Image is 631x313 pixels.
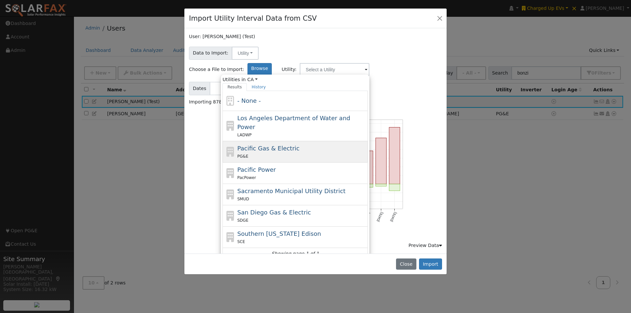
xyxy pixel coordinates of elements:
span: Utilities in [222,76,368,83]
span: Sacramento Municipal Utility District [237,188,345,194]
i: Showing page 1 of 1 [271,250,319,257]
span: Pacific Gas & Electric [237,145,299,152]
rect: onclick="" [389,184,400,191]
rect: onclick="" [376,184,386,187]
text: [DATE] [390,212,397,222]
span: Dates [189,82,210,95]
span: PG&E [237,154,248,159]
input: Select a Utility [300,63,369,76]
h4: Import Utility Interval Data from CSV [189,13,317,24]
label: Browse [247,63,272,76]
span: - None - [237,97,261,104]
a: Results [222,83,247,91]
span: Los Angeles Department of Water and Power [237,115,350,130]
button: Import [419,258,442,270]
span: Pacific Power [237,166,276,173]
div: Importing 8784 data points [189,99,442,105]
span: SCE [237,239,245,244]
span: Data to Import: [189,47,232,60]
button: Close [396,258,416,270]
text: [DATE] [376,212,384,222]
span: SDGE [237,218,248,223]
span: Choose a File to Import: [189,66,244,73]
span: San Diego Gas & Electric [237,209,311,216]
div: Preview Data [409,242,442,249]
span: PacPower [237,175,256,180]
span: LADWP [237,133,252,137]
span: SMUD [237,197,249,201]
span: Utility: [282,66,296,73]
button: Utility [232,47,259,60]
a: History [247,83,271,91]
rect: onclick="" [362,151,373,184]
rect: onclick="" [389,127,400,184]
rect: onclick="" [362,184,373,188]
rect: onclick="" [376,138,386,184]
span: Southern [US_STATE] Edison [237,230,321,237]
button: Close [435,13,444,23]
a: CA [247,76,258,83]
label: User: [PERSON_NAME] (Test) [189,33,255,40]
